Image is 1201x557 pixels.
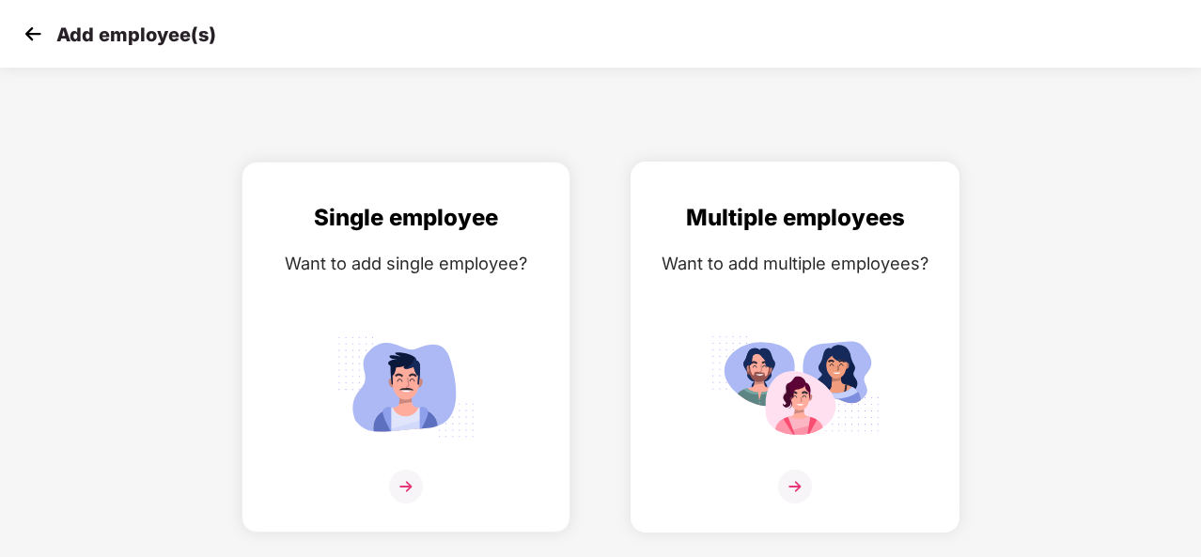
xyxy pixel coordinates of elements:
[321,328,491,445] img: svg+xml;base64,PHN2ZyB4bWxucz0iaHR0cDovL3d3dy53My5vcmcvMjAwMC9zdmciIGlkPSJTaW5nbGVfZW1wbG95ZWUiIH...
[389,470,423,503] img: svg+xml;base64,PHN2ZyB4bWxucz0iaHR0cDovL3d3dy53My5vcmcvMjAwMC9zdmciIHdpZHRoPSIzNiIgaGVpZ2h0PSIzNi...
[650,200,940,236] div: Multiple employees
[710,328,880,445] img: svg+xml;base64,PHN2ZyB4bWxucz0iaHR0cDovL3d3dy53My5vcmcvMjAwMC9zdmciIGlkPSJNdWx0aXBsZV9lbXBsb3llZS...
[778,470,812,503] img: svg+xml;base64,PHN2ZyB4bWxucz0iaHR0cDovL3d3dy53My5vcmcvMjAwMC9zdmciIHdpZHRoPSIzNiIgaGVpZ2h0PSIzNi...
[261,250,551,277] div: Want to add single employee?
[650,250,940,277] div: Want to add multiple employees?
[19,20,47,48] img: svg+xml;base64,PHN2ZyB4bWxucz0iaHR0cDovL3d3dy53My5vcmcvMjAwMC9zdmciIHdpZHRoPSIzMCIgaGVpZ2h0PSIzMC...
[261,200,551,236] div: Single employee
[56,23,216,46] p: Add employee(s)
